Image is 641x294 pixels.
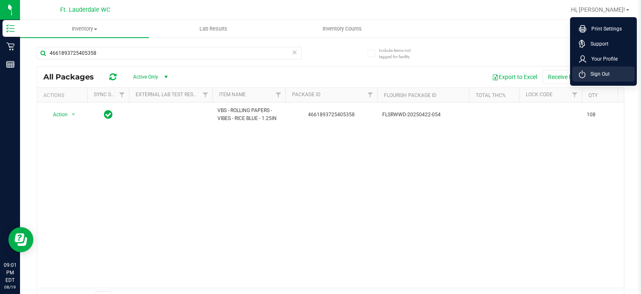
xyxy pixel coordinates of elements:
[45,109,68,120] span: Action
[8,227,33,252] iframe: Resource center
[292,47,298,58] span: Clear
[6,60,15,69] inline-svg: Reports
[6,42,15,51] inline-svg: Retail
[585,70,610,78] span: Sign Out
[43,72,102,82] span: All Packages
[4,261,16,284] p: 09:01 PM EDT
[588,92,598,98] a: Qty
[6,24,15,33] inline-svg: Inventory
[476,92,506,98] a: Total THC%
[379,47,421,60] span: Include items not tagged for facility
[571,6,625,13] span: Hi, [PERSON_NAME]!
[382,111,464,119] span: FLSRWWD-20250422-054
[572,66,635,82] li: Sign Out
[311,25,373,33] span: Inventory Counts
[586,25,622,33] span: Print Settings
[487,70,543,84] button: Export to Excel
[37,47,302,59] input: Search Package ID, Item Name, SKU, Lot or Part Number...
[272,88,285,102] a: Filter
[199,88,212,102] a: Filter
[104,109,113,120] span: In Sync
[94,92,126,97] a: Sync Status
[568,88,582,102] a: Filter
[526,92,553,97] a: Lock Code
[60,6,110,13] span: Ft. Lauderdale WC
[579,40,631,48] a: Support
[363,88,377,102] a: Filter
[20,20,149,38] a: Inventory
[115,88,129,102] a: Filter
[4,284,16,290] p: 08/19
[585,40,608,48] span: Support
[68,109,79,120] span: select
[20,25,149,33] span: Inventory
[188,25,239,33] span: Lab Results
[384,92,437,98] a: Flourish Package ID
[219,92,246,97] a: Item Name
[278,20,406,38] a: Inventory Counts
[136,92,201,97] a: External Lab Test Result
[587,111,618,119] span: 108
[43,92,84,98] div: Actions
[149,20,278,38] a: Lab Results
[586,55,618,63] span: Your Profile
[292,92,320,97] a: Package ID
[284,111,379,119] div: 4661893725405358
[543,70,611,84] button: Receive Non-Cannabis
[217,107,280,123] span: VBS - ROLLING PAPERS - VIBES - RICE BLUE - 1.25IN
